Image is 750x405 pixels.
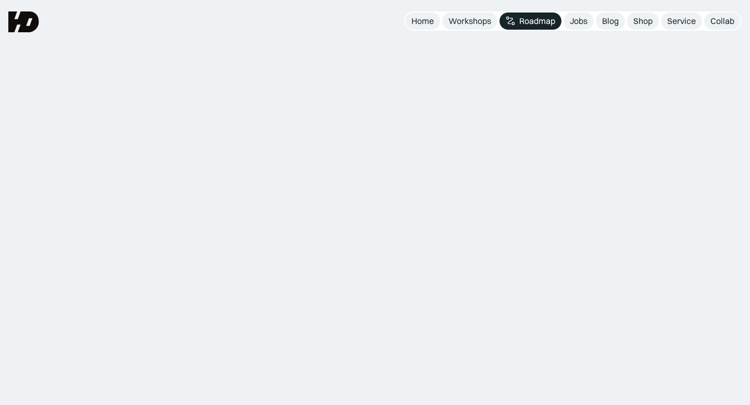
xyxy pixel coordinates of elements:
a: Jobs [564,12,594,30]
div: Service [667,16,696,27]
div: Jobs [570,16,587,27]
div: Roadmap [519,16,555,27]
div: Home [411,16,434,27]
a: Shop [627,12,659,30]
div: Shop [633,16,653,27]
a: Workshops [442,12,497,30]
a: Blog [596,12,625,30]
div: Collab [710,16,734,27]
a: Roadmap [499,12,561,30]
div: Blog [602,16,619,27]
a: Home [405,12,440,30]
a: Service [661,12,702,30]
div: Workshops [448,16,491,27]
a: Collab [704,12,741,30]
